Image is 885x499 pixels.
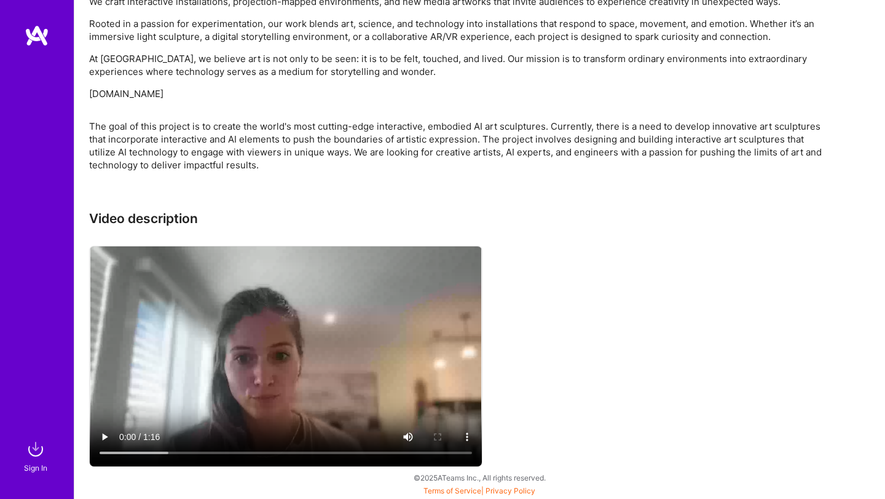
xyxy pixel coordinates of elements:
[486,486,535,495] a: Privacy Policy
[423,486,481,495] a: Terms of Service
[24,462,47,474] div: Sign In
[89,52,827,78] p: At [GEOGRAPHIC_DATA], we believe art is not only to be seen: it is to be felt, touched, and lived...
[89,17,827,43] p: Rooted in a passion for experimentation, our work blends art, science, and technology into instal...
[23,437,48,462] img: sign in
[74,462,885,493] div: © 2025 ATeams Inc., All rights reserved.
[89,87,827,100] p: [DOMAIN_NAME]
[89,120,827,171] div: The goal of this project is to create the world's most cutting-edge interactive, embodied AI art ...
[25,25,49,47] img: logo
[89,211,827,226] h3: Video description
[26,437,48,474] a: sign inSign In
[423,486,535,495] span: |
